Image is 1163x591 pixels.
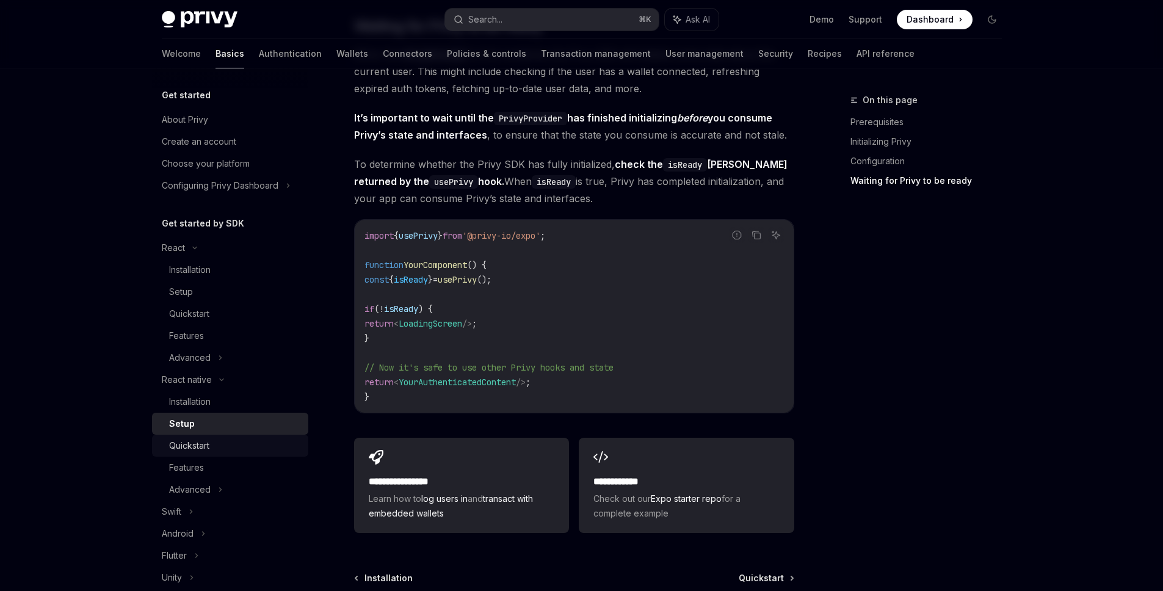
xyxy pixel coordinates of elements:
a: Features [152,457,308,479]
a: **** **** **Check out ourExpo starter repofor a complete example [579,438,794,533]
span: { [394,230,399,241]
span: Ask AI [686,13,710,26]
a: Connectors [383,39,432,68]
span: } [364,391,369,402]
span: '@privy-io/expo' [462,230,540,241]
span: isReady [394,274,428,285]
a: Quickstart [152,303,308,325]
em: before [677,112,708,124]
a: Expo starter repo [651,493,722,504]
span: if [364,303,374,314]
span: On this page [863,93,918,107]
img: dark logo [162,11,237,28]
a: Demo [810,13,834,26]
a: Dashboard [897,10,973,29]
a: Basics [216,39,244,68]
a: Features [152,325,308,347]
div: Create an account [162,134,236,149]
span: Installation [364,572,413,584]
div: React native [162,372,212,387]
a: Security [758,39,793,68]
a: Transaction management [541,39,651,68]
div: Choose your platform [162,156,250,171]
a: Create an account [152,131,308,153]
span: const [364,274,389,285]
div: Features [169,460,204,475]
span: Learn how to and [369,491,554,521]
span: function [364,259,404,270]
span: LoadingScreen [399,318,462,329]
span: = [433,274,438,285]
div: Flutter [162,548,187,563]
span: usePrivy [438,274,477,285]
a: Installation [152,391,308,413]
button: Toggle dark mode [982,10,1002,29]
span: ! [379,303,384,314]
span: return [364,318,394,329]
code: PrivyProvider [494,112,567,125]
a: About Privy [152,109,308,131]
span: Dashboard [907,13,954,26]
span: } [438,230,443,241]
span: When the is first rendered, the Privy SDK will initialize some state about the current user. This... [354,46,794,97]
div: Installation [169,263,211,277]
span: ; [526,377,531,388]
a: **** **** **** *Learn how tolog users inandtransact with embedded wallets [354,438,569,533]
span: ( [374,303,379,314]
span: < [394,318,399,329]
button: Copy the contents from the code block [748,227,764,243]
a: Policies & controls [447,39,526,68]
div: Installation [169,394,211,409]
span: } [428,274,433,285]
button: Ask AI [665,9,719,31]
a: Setup [152,413,308,435]
span: isReady [384,303,418,314]
h5: Get started [162,88,211,103]
div: React [162,241,185,255]
span: import [364,230,394,241]
code: isReady [532,175,576,189]
div: Advanced [169,482,211,497]
span: (); [477,274,491,285]
div: Quickstart [169,438,209,453]
span: < [394,377,399,388]
span: { [389,274,394,285]
div: Configuring Privy Dashboard [162,178,278,193]
button: Ask AI [768,227,784,243]
a: Installation [355,572,413,584]
div: Setup [169,416,195,431]
span: Check out our for a complete example [593,491,779,521]
a: Authentication [259,39,322,68]
a: Support [849,13,882,26]
div: Unity [162,570,182,585]
div: Features [169,328,204,343]
div: About Privy [162,112,208,127]
span: usePrivy [399,230,438,241]
a: Waiting for Privy to be ready [850,171,1012,190]
div: Swift [162,504,181,519]
button: Report incorrect code [729,227,745,243]
h5: Get started by SDK [162,216,244,231]
a: Configuration [850,151,1012,171]
a: Wallets [336,39,368,68]
span: } [364,333,369,344]
span: /> [516,377,526,388]
span: Quickstart [739,572,784,584]
a: Choose your platform [152,153,308,175]
span: // Now it's safe to use other Privy hooks and state [364,362,614,373]
div: Quickstart [169,306,209,321]
span: , to ensure that the state you consume is accurate and not stale. [354,109,794,143]
span: To determine whether the Privy SDK has fully initialized, When is true, Privy has completed initi... [354,156,794,207]
a: Quickstart [739,572,793,584]
div: Setup [169,285,193,299]
a: Initializing Privy [850,132,1012,151]
strong: It’s important to wait until the has finished initializing you consume Privy’s state and interfaces [354,112,772,141]
span: from [443,230,462,241]
span: YourComponent [404,259,467,270]
div: Android [162,526,194,541]
span: YourAuthenticatedContent [399,377,516,388]
span: return [364,377,394,388]
a: log users in [421,493,468,504]
code: usePrivy [429,175,478,189]
a: Welcome [162,39,201,68]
